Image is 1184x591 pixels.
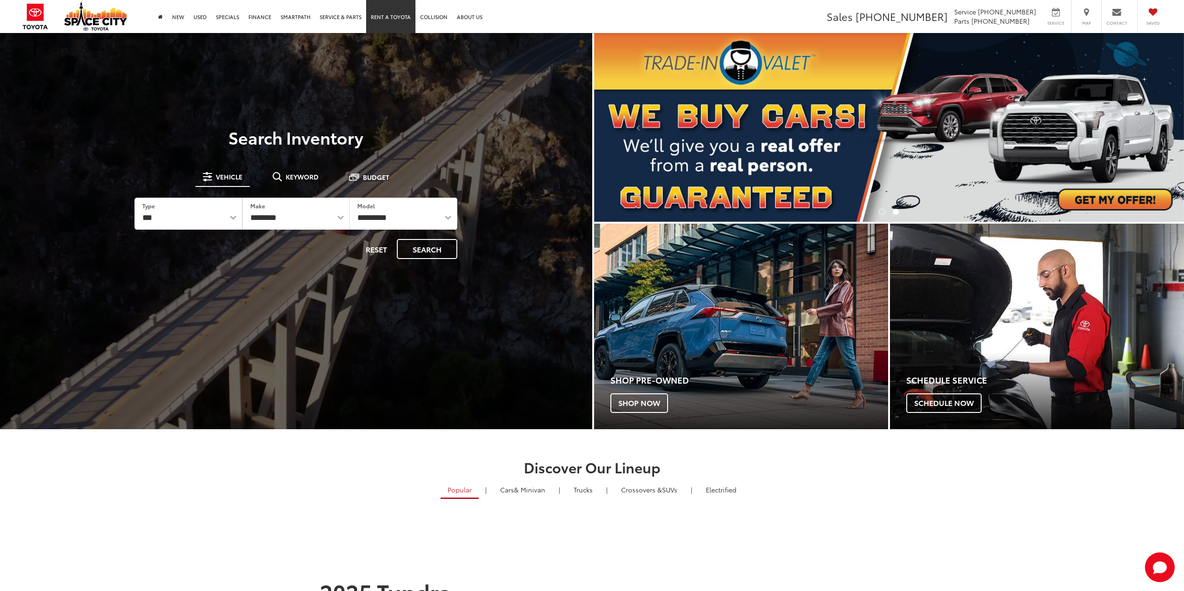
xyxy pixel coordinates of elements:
h4: Shop Pre-Owned [610,376,888,385]
button: Click to view next picture. [1096,52,1184,203]
label: Model [357,202,375,210]
li: Go to slide number 1. [879,209,885,215]
label: Make [250,202,265,210]
a: Popular [441,482,479,499]
span: Keyword [286,173,319,180]
span: Crossovers & [621,485,662,494]
svg: Start Chat [1145,552,1175,582]
button: Search [397,239,457,259]
span: Vehicle [216,173,242,180]
li: | [604,485,610,494]
h4: Schedule Service [906,376,1184,385]
span: Service [1045,20,1066,26]
button: Reset [358,239,395,259]
span: [PHONE_NUMBER] [971,16,1030,26]
h3: Search Inventory [39,128,553,146]
li: Go to slide number 2. [893,209,899,215]
li: | [689,485,695,494]
span: Budget [363,174,389,180]
a: Trucks [567,482,600,498]
span: Shop Now [610,393,668,413]
a: Electrified [699,482,743,498]
li: | [556,485,562,494]
a: Cars [493,482,552,498]
img: Space City Toyota [64,2,127,31]
a: SUVs [614,482,684,498]
div: Toyota [890,224,1184,430]
span: & Minivan [514,485,545,494]
li: | [483,485,489,494]
span: Saved [1143,20,1163,26]
a: Shop Pre-Owned Shop Now [594,224,888,430]
a: Schedule Service Schedule Now [890,224,1184,430]
h2: Discover Our Lineup [264,459,920,475]
span: Contact [1106,20,1127,26]
span: Map [1076,20,1097,26]
span: Service [954,7,976,16]
button: Toggle Chat Window [1145,552,1175,582]
span: [PHONE_NUMBER] [856,9,948,24]
span: [PHONE_NUMBER] [978,7,1036,16]
span: Parts [954,16,970,26]
span: Sales [827,9,853,24]
span: Schedule Now [906,393,982,413]
div: Toyota [594,224,888,430]
button: Click to view previous picture. [594,52,682,203]
label: Type [142,202,155,210]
